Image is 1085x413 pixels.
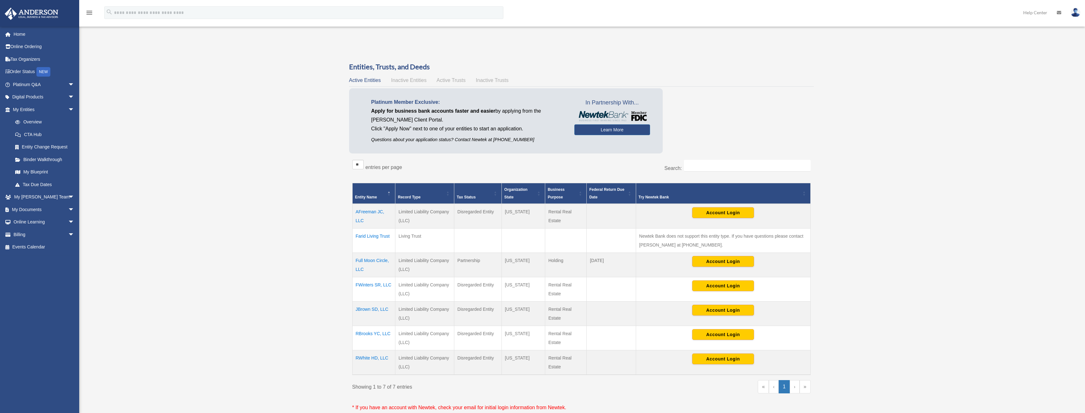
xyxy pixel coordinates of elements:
td: Rental Real Estate [545,204,586,228]
span: Tax Status [457,195,476,199]
td: Limited Liability Company (LLC) [395,253,454,277]
a: My Entitiesarrow_drop_down [4,103,81,116]
button: Account Login [692,354,754,364]
td: RBrooks YC, LLC [352,326,395,350]
a: Account Login [692,210,754,215]
a: My Documentsarrow_drop_down [4,203,84,216]
span: arrow_drop_down [68,91,81,104]
td: Limited Liability Company (LLC) [395,350,454,375]
td: Partnership [454,253,501,277]
span: Organization State [504,187,527,199]
td: Full Moon Circle, LLC [352,253,395,277]
span: arrow_drop_down [68,103,81,116]
span: arrow_drop_down [68,78,81,91]
a: Events Calendar [4,241,84,253]
div: NEW [36,67,50,77]
td: [US_STATE] [501,302,545,326]
a: Binder Walkthrough [9,153,81,166]
span: arrow_drop_down [68,216,81,229]
button: Account Login [692,256,754,267]
i: menu [86,9,93,16]
a: Home [4,28,84,41]
img: Anderson Advisors Platinum Portal [3,8,60,20]
td: Rental Real Estate [545,277,586,302]
a: Learn More [574,124,650,135]
a: My [PERSON_NAME] Teamarrow_drop_down [4,191,84,203]
span: arrow_drop_down [68,191,81,204]
a: Billingarrow_drop_down [4,228,84,241]
td: Disregarded Entity [454,302,501,326]
td: [US_STATE] [501,204,545,228]
td: Limited Liability Company (LLC) [395,326,454,350]
img: User Pic [1071,8,1080,17]
span: Active Entities [349,78,381,83]
td: Disregarded Entity [454,277,501,302]
td: Rental Real Estate [545,326,586,350]
a: Online Ordering [4,41,84,53]
td: AFreeman JC, LLC [352,204,395,228]
th: Record Type: Activate to sort [395,183,454,204]
a: 1 [779,380,790,393]
span: Federal Return Due Date [589,187,624,199]
td: RWhite HD, LLC [352,350,395,375]
button: Account Login [692,207,754,218]
button: Account Login [692,305,754,316]
p: Questions about your application status? Contact Newtek at [PHONE_NUMBER] [371,136,565,144]
th: Entity Name: Activate to invert sorting [352,183,395,204]
a: menu [86,11,93,16]
div: Try Newtek Bank [639,193,801,201]
td: [DATE] [587,253,636,277]
button: Account Login [692,280,754,291]
a: Last [800,380,811,393]
a: Previous [769,380,779,393]
a: Digital Productsarrow_drop_down [4,91,84,103]
td: Disregarded Entity [454,204,501,228]
div: Showing 1 to 7 of 7 entries [352,380,577,391]
span: Entity Name [355,195,377,199]
th: Try Newtek Bank : Activate to sort [636,183,810,204]
a: Account Login [692,283,754,288]
button: Account Login [692,329,754,340]
label: Search: [664,166,682,171]
a: Account Login [692,356,754,361]
td: Rental Real Estate [545,302,586,326]
td: [US_STATE] [501,326,545,350]
a: Account Login [692,332,754,337]
span: Apply for business bank accounts faster and easier [371,108,495,114]
a: First [758,380,769,393]
td: Rental Real Estate [545,350,586,375]
i: search [106,9,113,16]
a: My Blueprint [9,166,81,178]
td: Farid Living Trust [352,228,395,253]
a: Account Login [692,307,754,312]
a: Next [790,380,800,393]
td: Disregarded Entity [454,350,501,375]
th: Organization State: Activate to sort [501,183,545,204]
span: arrow_drop_down [68,203,81,216]
a: Order StatusNEW [4,66,84,78]
p: Click "Apply Now" next to one of your entities to start an application. [371,124,565,133]
td: Limited Liability Company (LLC) [395,204,454,228]
span: Inactive Trusts [476,78,508,83]
h3: Entities, Trusts, and Deeds [349,62,814,72]
td: [US_STATE] [501,277,545,302]
td: Newtek Bank does not support this entity type. If you have questions please contact [PERSON_NAME]... [636,228,810,253]
span: Active Trusts [437,78,466,83]
p: Platinum Member Exclusive: [371,98,565,107]
td: Disregarded Entity [454,326,501,350]
a: Overview [9,116,78,128]
th: Tax Status: Activate to sort [454,183,501,204]
span: In Partnership With... [574,98,650,108]
p: * If you have an account with Newtek, check your email for initial login information from Newtek. [352,403,811,412]
span: Inactive Entities [391,78,426,83]
a: Online Learningarrow_drop_down [4,216,84,228]
td: FWinters SR, LLC [352,277,395,302]
label: entries per page [366,165,402,170]
img: NewtekBankLogoSM.png [578,111,647,121]
td: [US_STATE] [501,253,545,277]
a: Entity Change Request [9,141,81,153]
a: CTA Hub [9,128,81,141]
td: [US_STATE] [501,350,545,375]
span: Record Type [398,195,421,199]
